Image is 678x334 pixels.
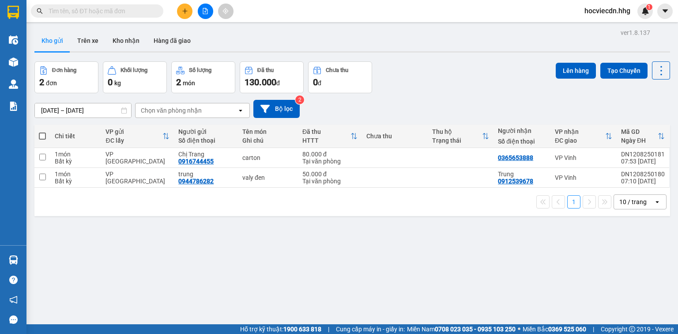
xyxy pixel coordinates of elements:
button: Bộ lọc [253,100,300,118]
span: question-circle [9,276,18,284]
div: Người gửi [178,128,234,135]
span: đ [276,80,280,87]
div: 0944786282 [178,178,214,185]
span: notification [9,296,18,304]
div: Chưa thu [366,133,423,140]
div: HTTT [302,137,350,144]
button: Số lượng2món [171,61,235,93]
strong: 1900 633 818 [283,326,321,333]
div: 80.000 đ [302,151,358,158]
div: VP gửi [105,128,162,135]
div: DN1208250180 [621,171,665,178]
button: aim [218,4,234,19]
span: 2 [39,77,44,87]
span: caret-down [661,7,669,15]
span: message [9,315,18,324]
div: 1 món [55,171,97,178]
button: file-add [198,4,213,19]
div: 0916744455 [178,158,214,165]
img: warehouse-icon [9,80,18,89]
button: Tạo Chuyến [600,63,648,79]
div: Chị Trang [178,151,234,158]
div: VP nhận [555,128,605,135]
span: 2 [176,77,181,87]
div: Khối lượng [121,67,147,73]
div: ver 1.8.137 [621,28,650,38]
span: món [183,80,195,87]
div: Bất kỳ [55,158,97,165]
span: Miền Nam [407,324,516,334]
button: plus [177,4,192,19]
span: Miền Bắc [523,324,586,334]
span: ⚪️ [518,327,520,331]
button: Chưa thu0đ [308,61,372,93]
div: Ngày ĐH [621,137,658,144]
div: Thu hộ [432,128,482,135]
div: VP Vinh [555,174,612,181]
div: VP [GEOGRAPHIC_DATA] [105,171,169,185]
div: Mã GD [621,128,658,135]
span: | [328,324,329,334]
div: ĐC giao [555,137,605,144]
button: Lên hàng [556,63,596,79]
th: Toggle SortBy [101,125,174,148]
div: 50.000 đ [302,171,358,178]
div: Trạng thái [432,137,482,144]
div: Trung [498,171,546,178]
input: Tìm tên, số ĐT hoặc mã đơn [49,6,153,16]
img: solution-icon [9,102,18,111]
div: Ghi chú [242,137,294,144]
button: Đơn hàng2đơn [34,61,98,93]
button: caret-down [657,4,673,19]
img: logo-vxr [8,6,19,19]
div: Chi tiết [55,133,97,140]
div: 10 / trang [619,197,647,206]
sup: 2 [295,95,304,104]
div: 0912539678 [498,178,533,185]
div: Đã thu [302,128,350,135]
span: đ [318,80,321,87]
div: 07:10 [DATE] [621,178,665,185]
input: Select a date range. [35,103,131,118]
div: Tại văn phòng [302,158,358,165]
span: hocviecdn.hhg [577,5,637,16]
div: valy đen [242,174,294,181]
div: Tại văn phòng [302,178,358,185]
span: search [37,8,43,14]
div: 1 món [55,151,97,158]
div: Bất kỳ [55,178,97,185]
span: Hỗ trợ kỹ thuật: [240,324,321,334]
img: warehouse-icon [9,57,18,67]
div: Chọn văn phòng nhận [141,106,202,115]
span: đơn [46,80,57,87]
button: Kho nhận [105,30,147,51]
button: Đã thu130.000đ [240,61,304,93]
div: Đơn hàng [52,67,76,73]
div: Đã thu [257,67,274,73]
button: Hàng đã giao [147,30,198,51]
span: copyright [629,326,635,332]
span: kg [114,80,121,87]
div: DN1208250181 [621,151,665,158]
img: warehouse-icon [9,35,18,45]
div: Người nhận [498,127,546,134]
div: ĐC lấy [105,137,162,144]
div: VP Vinh [555,154,612,161]
strong: 0708 023 035 - 0935 103 250 [435,326,516,333]
sup: 1 [646,4,652,10]
span: | [593,324,594,334]
button: Khối lượng0kg [103,61,167,93]
button: 1 [567,195,580,209]
img: warehouse-icon [9,255,18,265]
th: Toggle SortBy [617,125,669,148]
img: icon-new-feature [641,7,649,15]
th: Toggle SortBy [298,125,362,148]
th: Toggle SortBy [428,125,493,148]
span: Cung cấp máy in - giấy in: [336,324,405,334]
span: 0 [108,77,113,87]
div: VP [GEOGRAPHIC_DATA] [105,151,169,165]
div: Chưa thu [326,67,348,73]
div: Số điện thoại [498,138,546,145]
span: file-add [202,8,208,14]
div: 07:53 [DATE] [621,158,665,165]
